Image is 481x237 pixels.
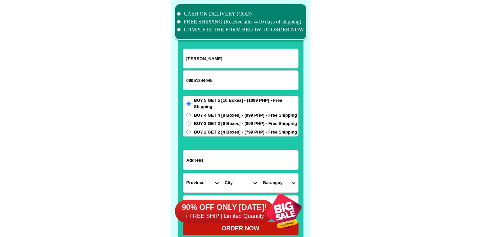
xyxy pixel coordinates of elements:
[194,112,297,119] span: BUY 4 GET 4 [8 Boxes] - (999 PHP) - Free Shipping
[183,173,221,192] select: Select province
[194,129,297,136] span: BUY 2 GET 2 [4 Boxes] - (799 PHP) - Free Shipping
[260,173,298,192] select: Select commune
[175,203,274,213] h6: 90% OFF ONLY [DATE]!
[183,71,298,90] input: Input phone_number
[183,150,298,170] input: Input address
[221,173,260,192] select: Select district
[177,10,304,18] li: CASH ON DELIVERY (COD)
[186,101,191,106] input: BUY 5 GET 5 [10 Boxes] - (1099 PHP) - Free Shipping
[194,120,297,127] span: BUY 3 GET 3 [6 Boxes] - (899 PHP) - Free Shipping
[186,130,191,134] input: BUY 2 GET 2 [4 Boxes] - (799 PHP) - Free Shipping
[186,121,191,126] input: BUY 3 GET 3 [6 Boxes] - (899 PHP) - Free Shipping
[177,18,304,26] li: FREE SHIPPING (Receive after 4-10 days of shipping)
[183,49,298,68] input: Input full_name
[194,97,298,110] span: BUY 5 GET 5 [10 Boxes] - (1099 PHP) - Free Shipping
[175,213,274,220] h6: + FREE SHIP | Limited Quantily
[186,113,191,117] input: BUY 4 GET 4 [8 Boxes] - (999 PHP) - Free Shipping
[177,26,304,34] li: COMPLETE THE FORM BELOW TO ORDER NOW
